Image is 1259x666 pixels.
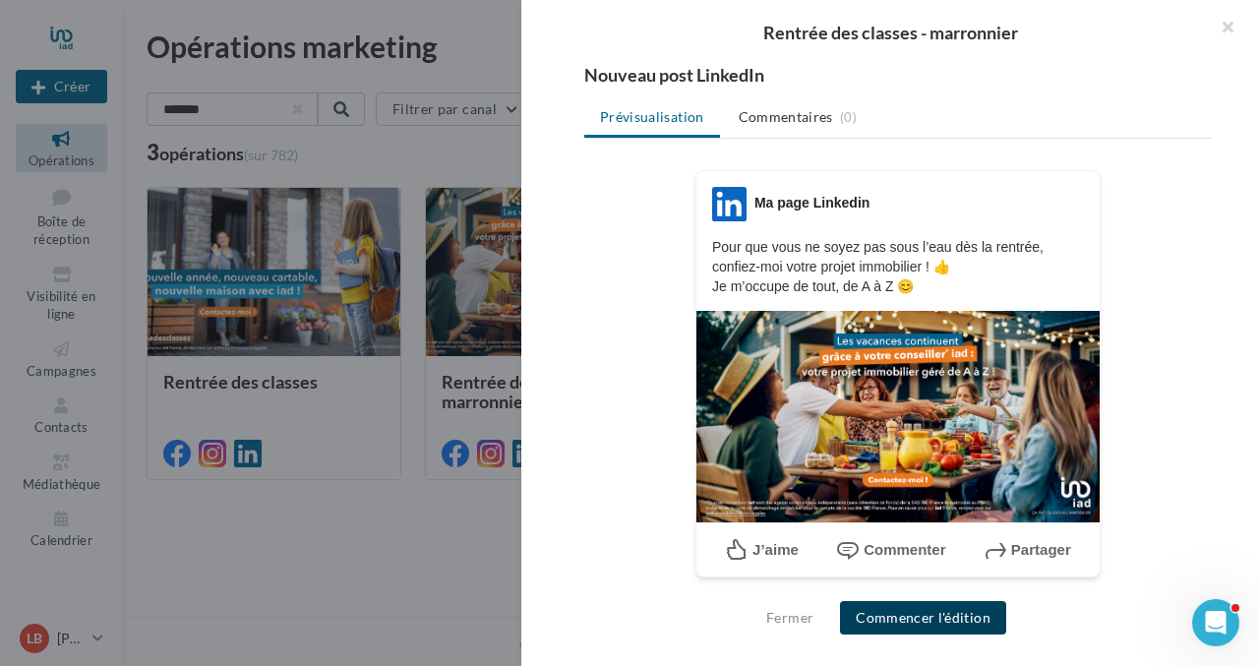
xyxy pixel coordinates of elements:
[1192,599,1239,646] iframe: Intercom live chat
[696,311,1100,522] img: 04-09_Post_Facebook-Twitter-LinkedIn__-_Rentree_2023.png
[1011,541,1071,558] span: Partager
[758,606,821,630] button: Fermer
[840,601,1006,635] button: Commencer l'édition
[754,193,869,212] div: Ma page Linkedin
[695,577,1101,603] div: La prévisualisation est non-contractuelle
[752,541,799,558] span: J’aime
[712,237,1084,296] p: Pour que vous ne soyez pas sous l’eau dès la rentrée, confiez-moi votre projet immobilier ! 👍 Je ...
[864,541,945,558] span: Commenter
[840,109,857,125] span: (0)
[739,107,833,127] span: Commentaires
[584,66,890,84] div: Nouveau post LinkedIn
[553,24,1228,41] div: Rentrée des classes - marronnier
